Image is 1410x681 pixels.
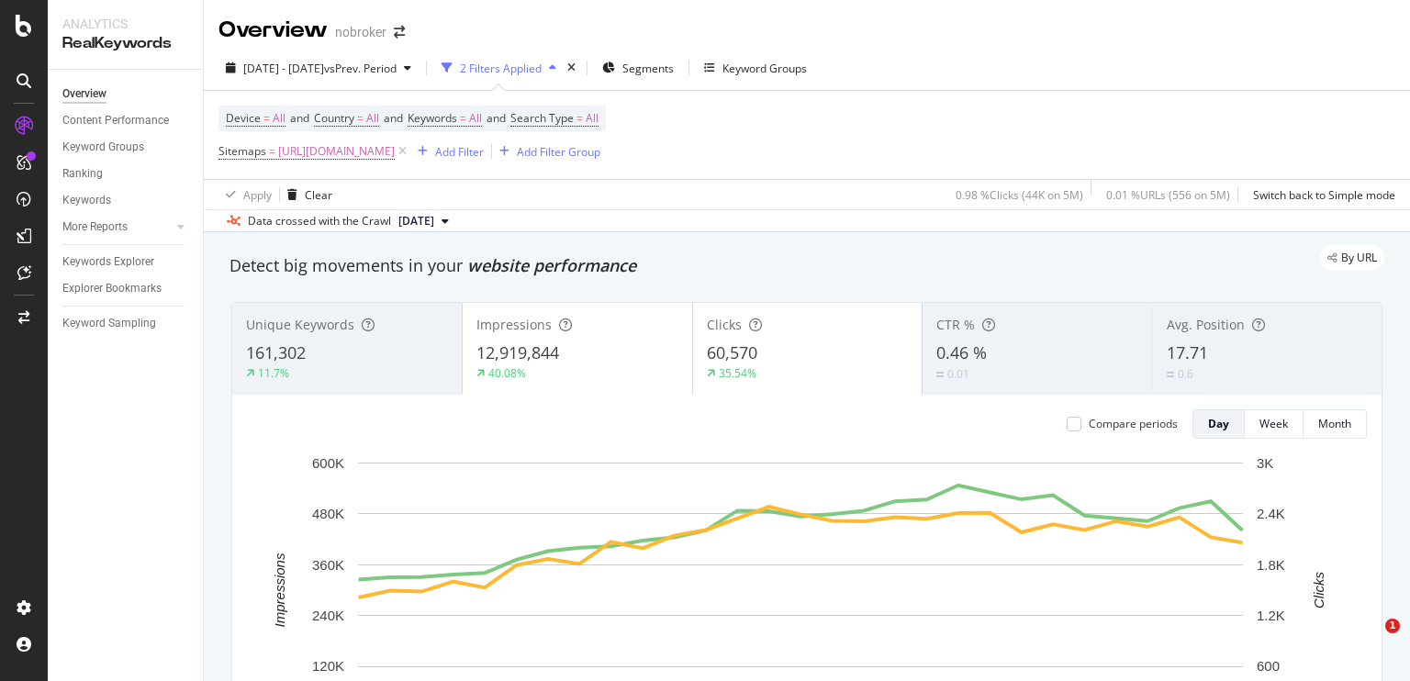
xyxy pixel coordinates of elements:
span: Keywords [408,110,457,126]
button: Switch back to Simple mode [1246,180,1395,209]
span: CTR % [936,316,975,333]
iframe: Intercom live chat [1348,619,1392,663]
text: Impressions [272,553,287,627]
text: 600K [312,455,344,471]
img: Equal [936,372,944,377]
text: Clicks [1311,571,1326,608]
div: Data crossed with the Crawl [248,213,391,229]
text: 600 [1257,658,1280,674]
span: Device [226,110,261,126]
span: and [290,110,309,126]
img: Equal [1167,372,1174,377]
div: Keywords Explorer [62,252,154,272]
text: 2.4K [1257,506,1285,521]
div: 0.6 [1178,366,1193,382]
span: All [273,106,285,131]
span: = [460,110,466,126]
div: 35.54% [719,365,756,381]
div: 0.98 % Clicks ( 44K on 5M ) [956,187,1083,203]
div: Day [1208,416,1229,431]
div: arrow-right-arrow-left [394,26,405,39]
span: Search Type [510,110,574,126]
div: Ranking [62,164,103,184]
span: All [469,106,482,131]
div: Explorer Bookmarks [62,279,162,298]
div: nobroker [335,23,386,41]
a: Content Performance [62,111,190,130]
text: 480K [312,506,344,521]
div: Overview [218,15,328,46]
span: = [263,110,270,126]
text: 3K [1257,455,1273,471]
span: vs Prev. Period [324,61,397,76]
div: Keyword Groups [722,61,807,76]
div: 11.7% [258,365,289,381]
div: 2 Filters Applied [460,61,542,76]
button: Keyword Groups [697,53,814,83]
div: 0.01 [947,366,969,382]
div: Compare periods [1089,416,1178,431]
button: Month [1304,409,1367,439]
div: RealKeywords [62,33,188,54]
div: 0.01 % URLs ( 556 on 5M ) [1106,187,1230,203]
a: Overview [62,84,190,104]
span: 0.46 % [936,341,987,363]
span: Unique Keywords [246,316,354,333]
a: Keywords Explorer [62,252,190,272]
div: Content Performance [62,111,169,130]
span: Segments [622,61,674,76]
div: Keyword Sampling [62,314,156,333]
span: = [576,110,583,126]
div: Apply [243,187,272,203]
span: 161,302 [246,341,306,363]
div: Week [1259,416,1288,431]
div: times [564,59,579,77]
button: [DATE] [391,210,456,232]
div: legacy label [1320,245,1384,271]
button: Day [1192,409,1245,439]
text: 240K [312,608,344,623]
button: 2 Filters Applied [434,53,564,83]
span: Avg. Position [1167,316,1245,333]
div: Keyword Groups [62,138,144,157]
div: Keywords [62,191,111,210]
span: [DATE] - [DATE] [243,61,324,76]
a: Keywords [62,191,190,210]
span: 60,570 [707,341,757,363]
button: [DATE] - [DATE]vsPrev. Period [218,53,419,83]
span: 12,919,844 [476,341,559,363]
div: Month [1318,416,1351,431]
button: Add Filter Group [492,140,600,162]
text: 360K [312,557,344,573]
span: Clicks [707,316,742,333]
span: All [586,106,599,131]
div: 40.08% [488,365,526,381]
button: Apply [218,180,272,209]
span: Impressions [476,316,552,333]
span: 17.71 [1167,341,1208,363]
a: More Reports [62,218,172,237]
button: Clear [280,180,332,209]
div: More Reports [62,218,128,237]
span: Sitemaps [218,143,266,159]
span: Country [314,110,354,126]
text: 1.8K [1257,557,1285,573]
a: Explorer Bookmarks [62,279,190,298]
span: and [384,110,403,126]
div: Overview [62,84,106,104]
a: Ranking [62,164,190,184]
span: 1 [1385,619,1400,633]
div: Add Filter [435,144,484,160]
text: 1.2K [1257,608,1285,623]
div: Clear [305,187,332,203]
div: Analytics [62,15,188,33]
span: [URL][DOMAIN_NAME] [278,139,395,164]
span: = [269,143,275,159]
button: Add Filter [410,140,484,162]
a: Keyword Sampling [62,314,190,333]
div: Switch back to Simple mode [1253,187,1395,203]
span: All [366,106,379,131]
button: Week [1245,409,1304,439]
div: Add Filter Group [517,144,600,160]
span: and [487,110,506,126]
